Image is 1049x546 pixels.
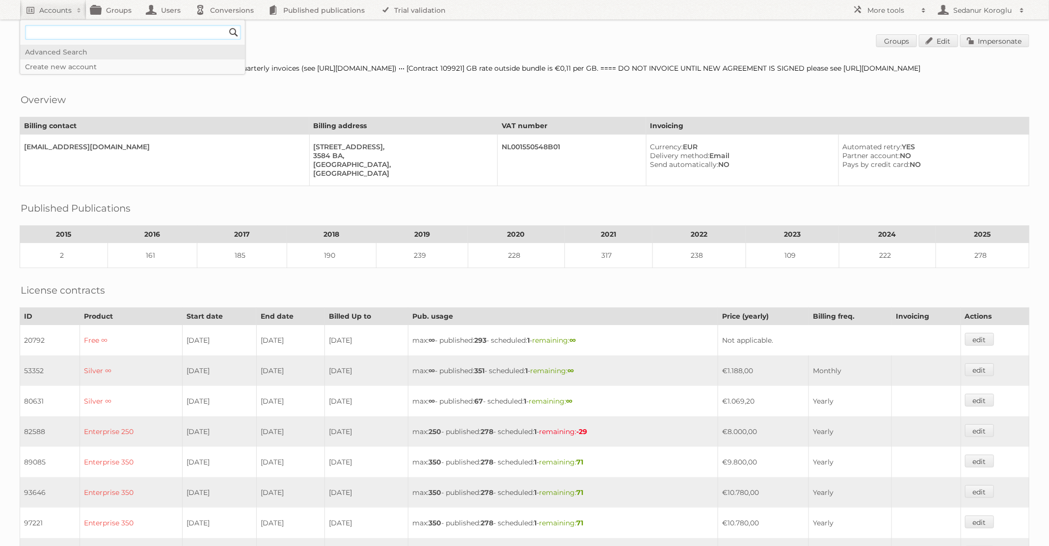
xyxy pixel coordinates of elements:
[108,226,197,243] th: 2016
[843,142,902,151] span: Automated retry:
[474,336,486,345] strong: 293
[718,477,808,508] td: €10.780,00
[377,226,468,243] th: 2019
[80,477,183,508] td: Enterprise 350
[843,151,900,160] span: Partner account:
[314,160,490,169] div: [GEOGRAPHIC_DATA],
[809,416,892,447] td: Yearly
[746,243,839,268] td: 109
[197,243,287,268] td: 185
[746,226,839,243] th: 2023
[408,386,718,416] td: max: - published: - scheduled: -
[876,34,917,47] a: Groups
[183,508,257,538] td: [DATE]
[20,308,80,325] th: ID
[524,397,526,406] strong: 1
[314,142,490,151] div: [STREET_ADDRESS],
[809,477,892,508] td: Yearly
[183,355,257,386] td: [DATE]
[539,519,583,527] span: remaining:
[718,308,808,325] th: Price (yearly)
[481,519,493,527] strong: 278
[565,226,652,243] th: 2021
[20,477,80,508] td: 93646
[20,416,80,447] td: 82588
[256,477,324,508] td: [DATE]
[468,243,565,268] td: 228
[324,308,408,325] th: Billed Up to
[408,308,718,325] th: Pub. usage
[650,160,831,169] div: NO
[646,117,1029,135] th: Invoicing
[408,416,718,447] td: max: - published: - scheduled: -
[256,447,324,477] td: [DATE]
[20,508,80,538] td: 97221
[481,458,493,466] strong: 278
[429,397,435,406] strong: ∞
[650,142,683,151] span: Currency:
[24,142,301,151] div: [EMAIL_ADDRESS][DOMAIN_NAME]
[576,519,583,527] strong: 71
[429,458,441,466] strong: 350
[718,325,961,356] td: Not applicable.
[809,508,892,538] td: Yearly
[256,508,324,538] td: [DATE]
[534,519,537,527] strong: 1
[839,243,936,268] td: 222
[809,386,892,416] td: Yearly
[843,160,1021,169] div: NO
[20,355,80,386] td: 53352
[843,160,910,169] span: Pays by credit card:
[650,151,710,160] span: Delivery method:
[534,458,537,466] strong: 1
[529,397,572,406] span: remaining:
[965,424,994,437] a: edit
[20,226,108,243] th: 2015
[576,427,587,436] strong: -29
[183,416,257,447] td: [DATE]
[80,447,183,477] td: Enterprise 350
[429,336,435,345] strong: ∞
[39,5,72,15] h2: Accounts
[324,447,408,477] td: [DATE]
[20,447,80,477] td: 89085
[567,366,574,375] strong: ∞
[919,34,958,47] a: Edit
[960,34,1029,47] a: Impersonate
[324,508,408,538] td: [DATE]
[809,355,892,386] td: Monthly
[20,64,1029,73] div: [Contract 109920] Auto-billing is disabled to add services to the quarterly invoices (see [URL][D...
[309,117,498,135] th: Billing address
[481,427,493,436] strong: 278
[468,226,565,243] th: 2020
[429,366,435,375] strong: ∞
[20,59,245,74] a: Create new account
[936,243,1029,268] td: 278
[498,135,646,186] td: NL001550548B01
[183,447,257,477] td: [DATE]
[718,416,808,447] td: €8.000,00
[809,308,892,325] th: Billing freq.
[408,447,718,477] td: max: - published: - scheduled: -
[566,397,572,406] strong: ∞
[839,226,936,243] th: 2024
[20,243,108,268] td: 2
[530,366,574,375] span: remaining:
[80,355,183,386] td: Silver ∞
[314,151,490,160] div: 3584 BA,
[80,325,183,356] td: Free ∞
[532,336,576,345] span: remaining:
[20,117,310,135] th: Billing contact
[80,416,183,447] td: Enterprise 250
[108,243,197,268] td: 161
[21,201,131,216] h2: Published Publications
[183,477,257,508] td: [DATE]
[569,336,576,345] strong: ∞
[408,508,718,538] td: max: - published: - scheduled: -
[965,363,994,376] a: edit
[474,397,483,406] strong: 67
[718,386,808,416] td: €1.069,20
[650,151,831,160] div: Email
[965,333,994,346] a: edit
[21,283,105,298] h2: License contracts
